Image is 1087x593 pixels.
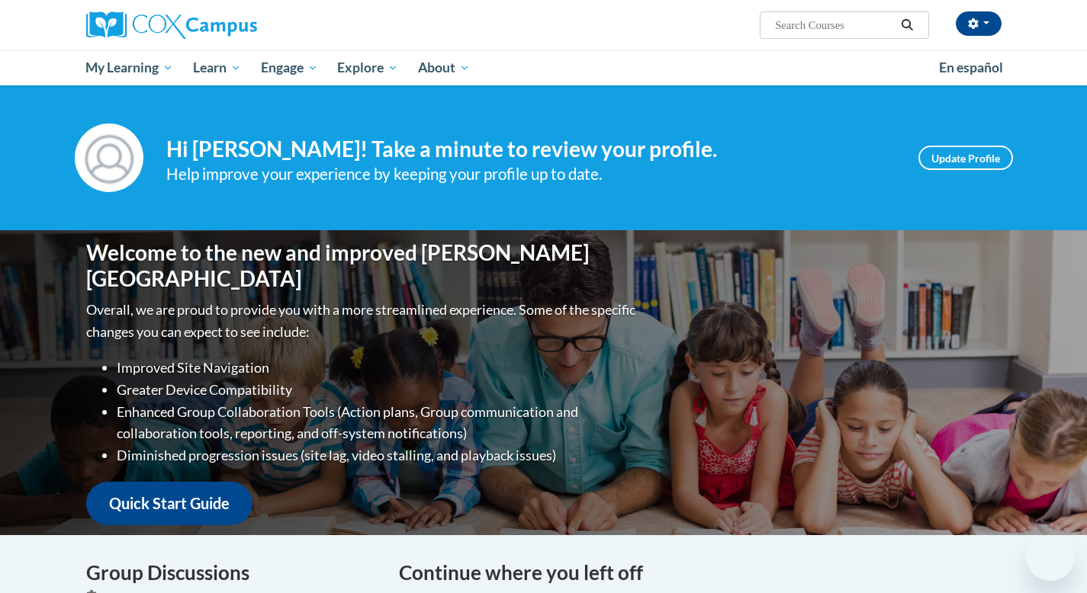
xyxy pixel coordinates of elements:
[418,59,470,77] span: About
[85,59,173,77] span: My Learning
[166,162,896,187] div: Help improve your experience by keeping your profile up to date.
[117,379,639,401] li: Greater Device Compatibility
[86,240,639,291] h1: Welcome to the new and improved [PERSON_NAME][GEOGRAPHIC_DATA]
[117,357,639,379] li: Improved Site Navigation
[929,52,1013,84] a: En español
[86,558,376,588] h4: Group Discussions
[76,50,184,85] a: My Learning
[117,444,639,466] li: Diminished progression issues (site lag, video stalling, and playback issues)
[337,59,398,77] span: Explore
[86,482,252,525] a: Quick Start Guide
[956,11,1002,36] button: Account Settings
[918,146,1013,170] a: Update Profile
[117,401,639,445] li: Enhanced Group Collaboration Tools (Action plans, Group communication and collaboration tools, re...
[939,59,1003,75] span: En español
[327,50,408,85] a: Explore
[75,123,143,192] img: Profile Image
[773,16,896,34] input: Search Courses
[408,50,480,85] a: About
[399,558,1002,588] h4: Continue where you left off
[261,59,318,77] span: Engage
[86,11,257,39] img: Cox Campus
[86,299,639,343] p: Overall, we are proud to provide you with a more streamlined experience. Some of the specific cha...
[183,50,251,85] a: Learn
[896,16,918,34] button: Search
[166,136,896,162] h4: Hi [PERSON_NAME]! Take a minute to review your profile.
[63,50,1024,85] div: Main menu
[251,50,328,85] a: Engage
[86,11,376,39] a: Cox Campus
[1026,532,1075,581] iframe: Button to launch messaging window
[193,59,241,77] span: Learn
